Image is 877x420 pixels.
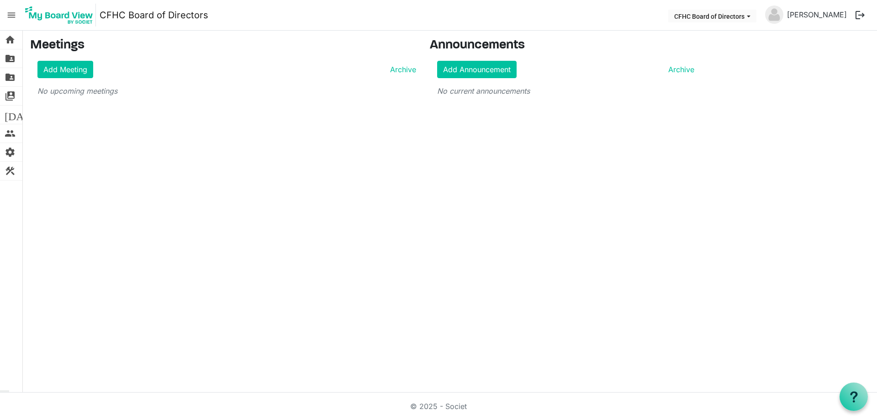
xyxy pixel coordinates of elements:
[437,85,694,96] p: No current announcements
[765,5,783,24] img: no-profile-picture.svg
[5,87,16,105] span: switch_account
[5,124,16,143] span: people
[5,49,16,68] span: folder_shared
[37,85,416,96] p: No upcoming meetings
[437,61,517,78] a: Add Announcement
[3,6,20,24] span: menu
[5,31,16,49] span: home
[22,4,100,27] a: My Board View Logo
[37,61,93,78] a: Add Meeting
[100,6,208,24] a: CFHC Board of Directors
[851,5,870,25] button: logout
[5,68,16,86] span: folder_shared
[665,64,694,75] a: Archive
[5,162,16,180] span: construction
[5,143,16,161] span: settings
[430,38,702,53] h3: Announcements
[30,38,416,53] h3: Meetings
[410,402,467,411] a: © 2025 - Societ
[22,4,96,27] img: My Board View Logo
[668,10,756,22] button: CFHC Board of Directors dropdownbutton
[5,106,40,124] span: [DATE]
[783,5,851,24] a: [PERSON_NAME]
[386,64,416,75] a: Archive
